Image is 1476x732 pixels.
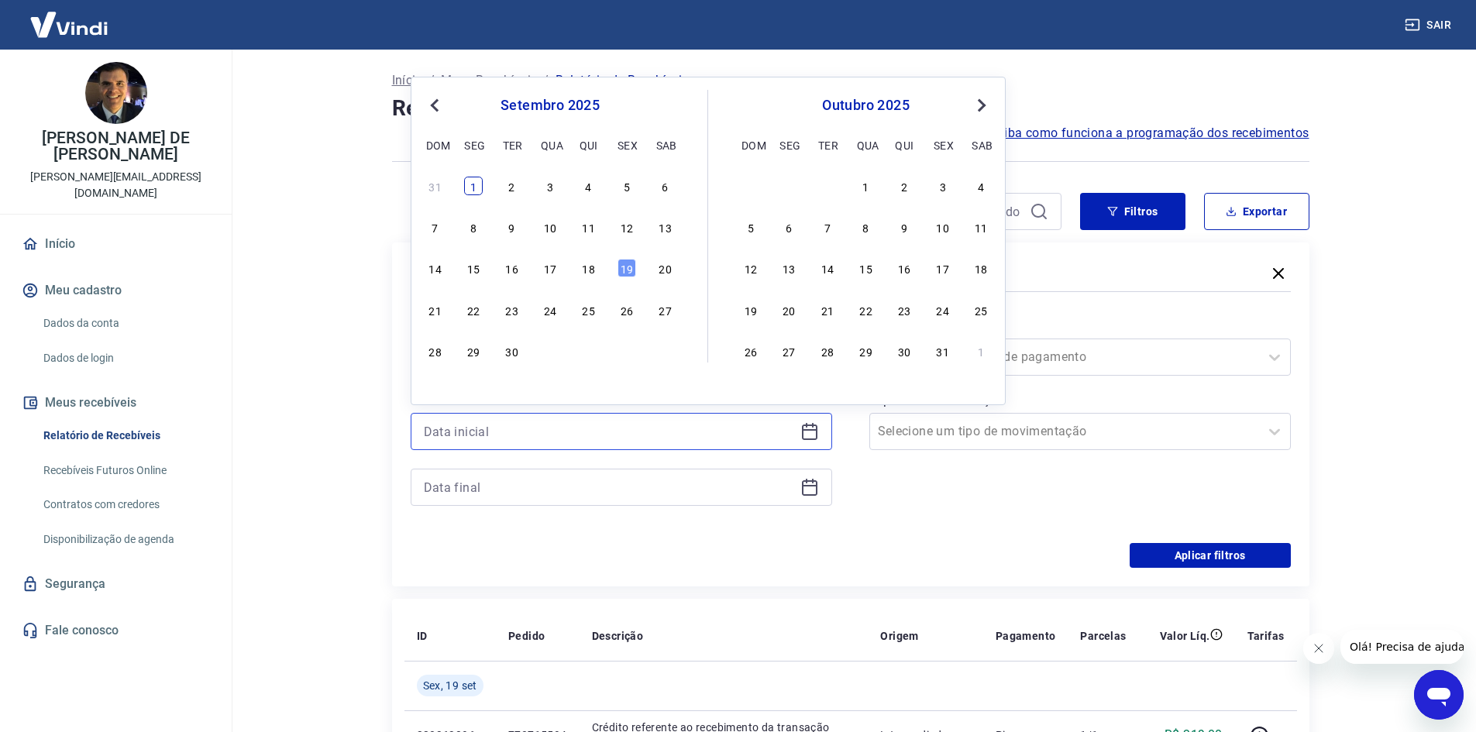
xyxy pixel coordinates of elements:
div: Choose quarta-feira, 3 de setembro de 2025 [541,177,559,195]
a: Segurança [19,567,213,601]
p: Descrição [592,628,644,644]
div: Choose segunda-feira, 27 de outubro de 2025 [779,342,798,360]
div: Choose terça-feira, 21 de outubro de 2025 [818,301,837,319]
div: Choose sexta-feira, 10 de outubro de 2025 [934,218,952,236]
div: Choose quarta-feira, 29 de outubro de 2025 [857,342,876,360]
div: sex [618,136,636,154]
p: Parcelas [1080,628,1126,644]
div: Choose quinta-feira, 2 de outubro de 2025 [895,177,913,195]
div: Choose sexta-feira, 3 de outubro de 2025 [934,177,952,195]
div: Choose terça-feira, 30 de setembro de 2025 [503,342,521,360]
div: Choose domingo, 26 de outubro de 2025 [741,342,760,360]
div: dom [741,136,760,154]
div: Choose quarta-feira, 22 de outubro de 2025 [857,301,876,319]
div: seg [779,136,798,154]
p: Origem [880,628,918,644]
div: Choose sábado, 18 de outubro de 2025 [972,259,990,277]
div: Choose sábado, 13 de setembro de 2025 [656,218,675,236]
div: sab [972,136,990,154]
button: Exportar [1204,193,1309,230]
div: qua [857,136,876,154]
div: Choose quarta-feira, 24 de setembro de 2025 [541,301,559,319]
div: Choose terça-feira, 14 de outubro de 2025 [818,259,837,277]
a: Contratos com credores [37,489,213,521]
button: Aplicar filtros [1130,543,1291,568]
p: / [543,71,549,90]
div: Choose quinta-feira, 2 de outubro de 2025 [580,342,598,360]
a: Meus Recebíveis [441,71,537,90]
div: Choose segunda-feira, 29 de setembro de 2025 [779,177,798,195]
div: qui [895,136,913,154]
div: Choose quarta-feira, 17 de setembro de 2025 [541,259,559,277]
a: Fale conosco [19,613,213,648]
a: Relatório de Recebíveis [37,420,213,452]
p: ID [417,628,428,644]
div: month 2025-09 [424,174,676,362]
div: month 2025-10 [739,174,993,362]
div: Choose segunda-feira, 8 de setembro de 2025 [464,218,483,236]
a: Dados da conta [37,308,213,339]
div: Choose terça-feira, 30 de setembro de 2025 [818,177,837,195]
div: Choose quinta-feira, 16 de outubro de 2025 [895,259,913,277]
div: Choose quinta-feira, 25 de setembro de 2025 [580,301,598,319]
p: Valor Líq. [1160,628,1210,644]
div: Choose segunda-feira, 1 de setembro de 2025 [464,177,483,195]
div: Choose quarta-feira, 1 de outubro de 2025 [541,342,559,360]
img: 5e91cf49-b3fc-4707-920e-8798aac3982a.jpeg [85,62,147,124]
div: Choose sexta-feira, 26 de setembro de 2025 [618,301,636,319]
div: Choose domingo, 12 de outubro de 2025 [741,259,760,277]
p: Pedido [508,628,545,644]
div: Choose sábado, 4 de outubro de 2025 [656,342,675,360]
button: Previous Month [425,96,444,115]
div: Choose terça-feira, 9 de setembro de 2025 [503,218,521,236]
div: qua [541,136,559,154]
div: Choose quinta-feira, 23 de outubro de 2025 [895,301,913,319]
div: seg [464,136,483,154]
div: ter [503,136,521,154]
span: Saiba como funciona a programação dos recebimentos [989,124,1309,143]
div: Choose quarta-feira, 1 de outubro de 2025 [857,177,876,195]
div: Choose domingo, 7 de setembro de 2025 [426,218,445,236]
div: Choose segunda-feira, 6 de outubro de 2025 [779,218,798,236]
div: Choose terça-feira, 16 de setembro de 2025 [503,259,521,277]
div: Choose domingo, 28 de setembro de 2025 [741,177,760,195]
a: Início [19,227,213,261]
img: Vindi [19,1,119,48]
div: Choose quarta-feira, 8 de outubro de 2025 [857,218,876,236]
div: Choose quarta-feira, 15 de outubro de 2025 [857,259,876,277]
div: Choose sábado, 1 de novembro de 2025 [972,342,990,360]
div: Choose terça-feira, 23 de setembro de 2025 [503,301,521,319]
iframe: Botão para abrir a janela de mensagens [1414,670,1464,720]
button: Meus recebíveis [19,386,213,420]
p: Relatório de Recebíveis [556,71,689,90]
div: Choose segunda-feira, 20 de outubro de 2025 [779,301,798,319]
div: Choose quinta-feira, 9 de outubro de 2025 [895,218,913,236]
div: Choose quinta-feira, 18 de setembro de 2025 [580,259,598,277]
input: Data final [424,476,794,499]
div: Choose domingo, 14 de setembro de 2025 [426,259,445,277]
div: Choose sábado, 6 de setembro de 2025 [656,177,675,195]
div: Choose quinta-feira, 30 de outubro de 2025 [895,342,913,360]
div: outubro 2025 [739,96,993,115]
div: Choose segunda-feira, 29 de setembro de 2025 [464,342,483,360]
button: Next Month [972,96,991,115]
p: / [429,71,435,90]
div: Choose sexta-feira, 31 de outubro de 2025 [934,342,952,360]
div: Choose sexta-feira, 19 de setembro de 2025 [618,259,636,277]
button: Meu cadastro [19,273,213,308]
h4: Relatório de Recebíveis [392,93,1309,124]
span: Sex, 19 set [423,678,477,693]
button: Sair [1402,11,1457,40]
div: Choose segunda-feira, 15 de setembro de 2025 [464,259,483,277]
div: Choose domingo, 5 de outubro de 2025 [741,218,760,236]
div: ter [818,136,837,154]
div: Choose sábado, 11 de outubro de 2025 [972,218,990,236]
iframe: Mensagem da empresa [1340,630,1464,664]
div: Choose quinta-feira, 11 de setembro de 2025 [580,218,598,236]
div: Choose sexta-feira, 24 de outubro de 2025 [934,301,952,319]
span: Olá! Precisa de ajuda? [9,11,130,23]
div: Choose sexta-feira, 17 de outubro de 2025 [934,259,952,277]
div: Choose sexta-feira, 3 de outubro de 2025 [618,342,636,360]
div: Choose quarta-feira, 10 de setembro de 2025 [541,218,559,236]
